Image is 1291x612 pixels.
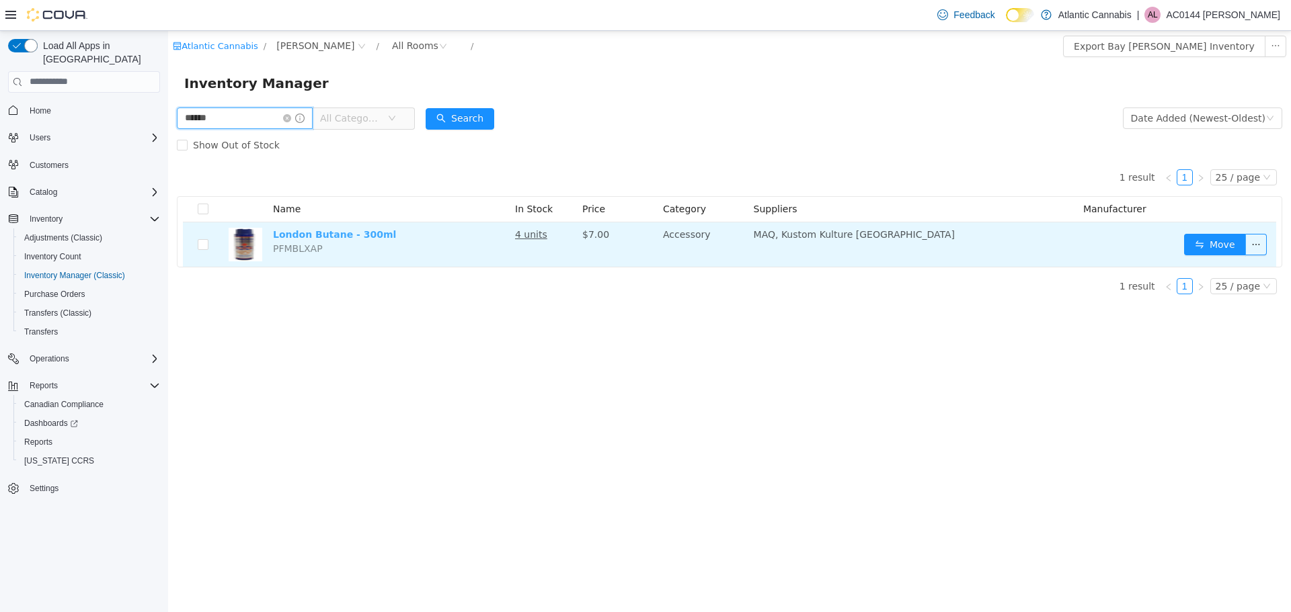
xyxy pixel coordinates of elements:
a: 1 [1009,248,1024,263]
a: Inventory Manager (Classic) [19,267,130,283]
td: Accessory [490,191,580,236]
div: All Rooms [224,5,270,25]
li: Previous Page [992,138,1009,155]
li: 1 result [951,138,987,155]
a: Settings [24,480,64,496]
span: / [208,10,211,20]
u: 4 units [347,198,379,209]
span: Transfers (Classic) [24,308,91,318]
span: Catalog [24,184,160,200]
button: Inventory Manager (Classic) [13,266,165,285]
span: Operations [30,353,69,364]
i: icon: close-circle [271,11,279,19]
i: icon: close-circle [115,83,123,91]
span: Reports [24,378,160,394]
div: 25 / page [1048,248,1092,263]
span: Settings [24,480,160,496]
span: Inventory Manager [16,42,169,63]
span: Adjustments (Classic) [24,232,102,243]
li: Previous Page [992,247,1009,263]
button: Inventory Count [13,247,165,266]
i: icon: left [996,252,1005,260]
span: Name [105,173,132,183]
i: icon: right [1029,252,1037,260]
span: Bay Roberts [108,7,186,22]
span: Purchase Orders [19,286,160,302]
button: Reports [3,376,165,395]
span: Inventory [24,211,160,227]
span: Canadian Compliance [19,396,160,412]
button: Reports [24,378,63,394]
a: icon: shopAtlantic Cannabis [5,10,90,20]
li: Next Page [1025,247,1041,263]
button: Customers [3,155,165,175]
span: All Categories [152,81,213,94]
button: Adjustments (Classic) [13,228,165,247]
span: / [95,10,98,20]
span: Operations [24,351,160,367]
button: Purchase Orders [13,285,165,304]
p: | [1137,7,1140,23]
a: London Butane - 300ml [105,198,228,209]
span: / [303,10,305,20]
span: Inventory [30,214,63,224]
span: Customers [30,160,69,171]
button: [US_STATE] CCRS [13,451,165,470]
span: Home [24,102,160,119]
span: AL [1148,7,1158,23]
span: Manufacturer [915,173,978,183]
span: Dashboards [19,415,160,431]
button: Canadian Compliance [13,395,165,414]
div: 25 / page [1048,139,1092,154]
a: Customers [24,157,74,173]
i: icon: down [1095,251,1103,261]
a: Inventory Count [19,249,87,265]
a: Dashboards [13,414,165,433]
a: Feedback [932,1,1000,28]
span: Washington CCRS [19,453,160,469]
button: Reports [13,433,165,451]
span: Dashboards [24,418,78,429]
a: Reports [19,434,58,450]
li: 1 [1009,247,1025,263]
p: AC0144 [PERSON_NAME] [1166,7,1280,23]
span: Transfers [19,324,160,340]
span: Inventory Count [19,249,160,265]
button: Users [24,130,56,146]
nav: Complex example [8,95,160,533]
span: Canadian Compliance [24,399,104,410]
span: Settings [30,483,58,494]
span: Catalog [30,187,57,198]
a: Transfers [19,324,63,340]
button: Home [3,101,165,120]
li: 1 result [951,247,987,263]
a: Adjustments (Classic) [19,230,108,246]
span: Reports [19,434,160,450]
span: PFMBLXAP [105,212,155,223]
i: icon: info-circle [127,83,136,92]
i: icon: right [1029,143,1037,151]
button: Inventory [24,211,68,227]
a: Home [24,103,56,119]
div: AC0144 Lawrenson Dennis [1144,7,1161,23]
i: icon: close-circle [190,11,198,19]
i: icon: left [996,143,1005,151]
span: Feedback [953,8,994,21]
span: Transfers [24,326,58,337]
span: Show Out of Stock [19,109,117,120]
button: icon: searchSearch [258,77,326,99]
span: Users [24,130,160,146]
button: icon: ellipsis [1097,5,1118,26]
span: In Stock [347,173,385,183]
span: Purchase Orders [24,289,85,300]
button: Operations [3,349,165,368]
button: icon: ellipsis [1077,203,1099,224]
button: Transfers (Classic) [13,304,165,322]
a: [US_STATE] CCRS [19,453,100,469]
button: icon: swapMove [1016,203,1078,224]
span: Transfers (Classic) [19,305,160,321]
span: Load All Apps in [GEOGRAPHIC_DATA] [38,39,160,66]
button: Operations [24,351,75,367]
img: Cova [27,8,87,21]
